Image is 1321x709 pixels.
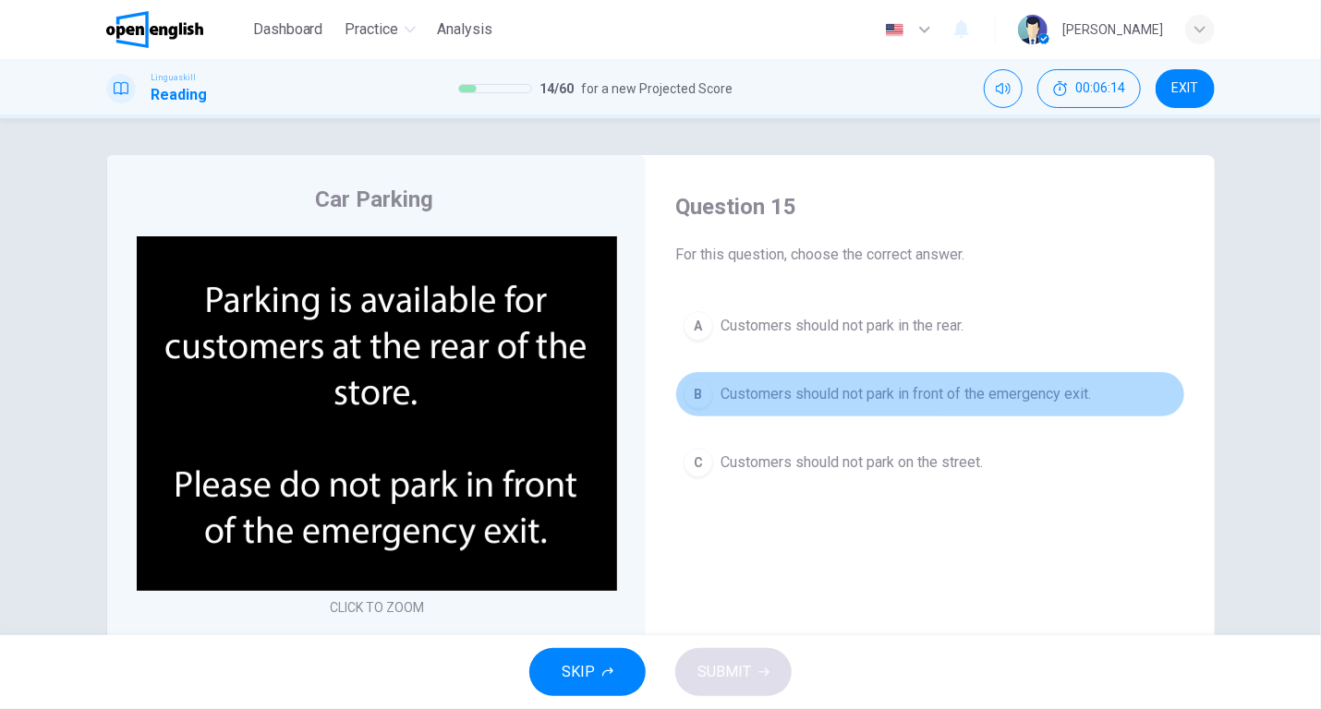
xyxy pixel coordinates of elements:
span: EXIT [1172,81,1199,96]
h4: Question 15 [675,192,1185,222]
button: ACustomers should not park in the rear. [675,303,1185,349]
div: A [684,311,713,341]
span: Linguaskill [151,71,196,84]
div: B [684,379,713,409]
button: SKIP [529,648,646,696]
button: 00:06:14 [1037,69,1141,108]
button: Analysis [430,13,501,46]
span: Customers should not park on the street. [721,451,983,474]
h4: Car Parking [315,185,433,214]
a: OpenEnglish logo [106,11,246,48]
span: For this question, choose the correct answer. [675,244,1185,266]
span: 14 / 60 [539,78,574,100]
div: C [684,448,713,477]
span: 00:06:14 [1075,81,1125,96]
span: Practice [345,18,399,41]
span: for a new Projected Score [581,78,733,100]
img: en [883,23,906,37]
img: undefined [137,236,617,591]
h1: Reading [151,84,207,106]
span: Dashboard [253,18,323,41]
button: BCustomers should not park in front of the emergency exit. [675,371,1185,417]
button: Dashboard [246,13,331,46]
button: CLICK TO ZOOM [322,595,431,620]
button: CCustomers should not park on the street. [675,439,1185,486]
button: Practice [338,13,423,46]
span: Customers should not park in front of the emergency exit. [721,383,1091,405]
div: [PERSON_NAME] [1062,18,1163,41]
img: OpenEnglish logo [106,11,203,48]
button: EXIT [1156,69,1215,108]
span: Customers should not park in the rear. [721,315,963,337]
span: Analysis [438,18,493,41]
div: Mute [984,69,1023,108]
div: Hide [1037,69,1141,108]
span: SKIP [562,659,595,685]
img: Profile picture [1018,15,1048,44]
